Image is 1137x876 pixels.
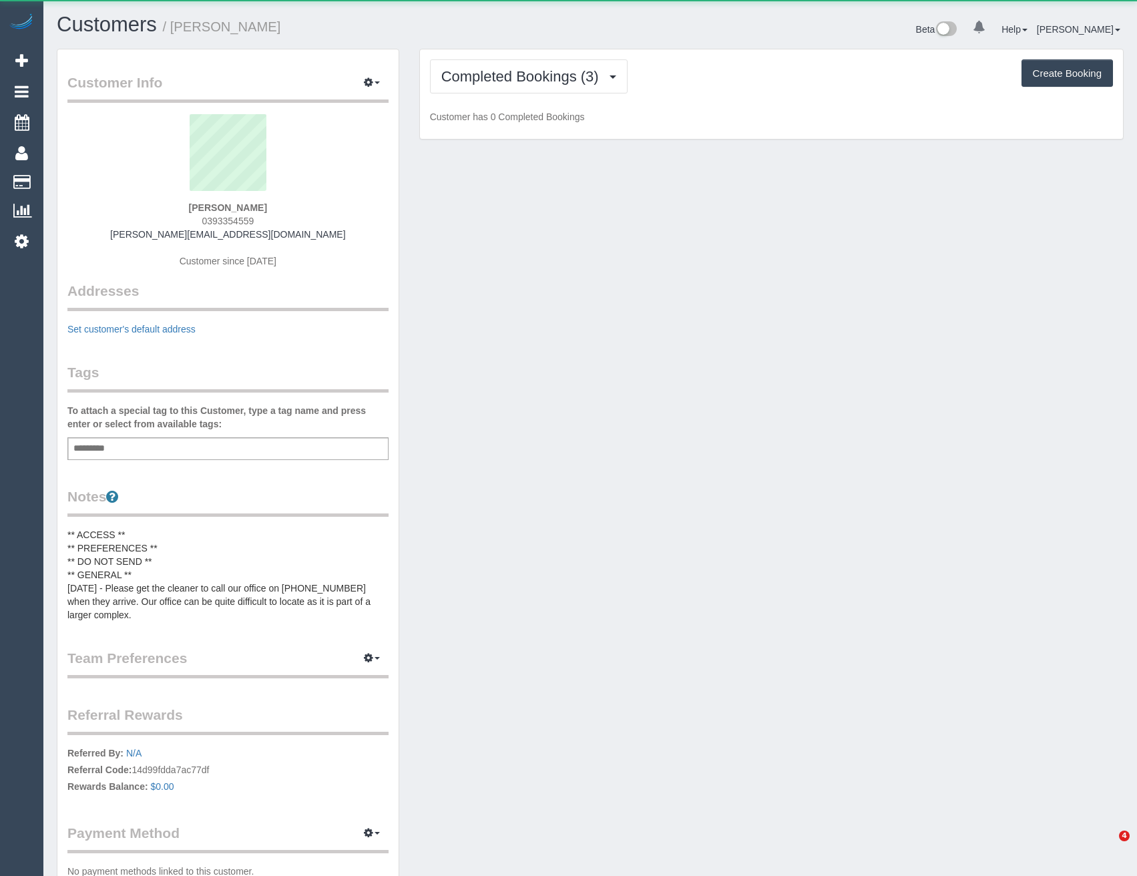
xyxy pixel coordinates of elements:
a: Customers [57,13,157,36]
pre: ** ACCESS ** ** PREFERENCES ** ** DO NOT SEND ** ** GENERAL ** [DATE] - Please get the cleaner to... [67,528,389,622]
button: Create Booking [1021,59,1113,87]
label: Rewards Balance: [67,780,148,793]
button: Completed Bookings (3) [430,59,628,93]
span: 0393354559 [202,216,254,226]
span: Customer since [DATE] [180,256,276,266]
a: Help [1001,24,1028,35]
iframe: Intercom live chat [1092,831,1124,863]
a: N/A [126,748,142,758]
legend: Customer Info [67,73,389,103]
legend: Tags [67,363,389,393]
a: Set customer's default address [67,324,196,335]
label: Referred By: [67,746,124,760]
img: Automaid Logo [8,13,35,32]
legend: Team Preferences [67,648,389,678]
a: [PERSON_NAME][EMAIL_ADDRESS][DOMAIN_NAME] [110,229,345,240]
strong: [PERSON_NAME] [189,202,267,213]
label: Referral Code: [67,763,132,777]
span: 4 [1119,831,1130,841]
span: Completed Bookings (3) [441,68,606,85]
legend: Notes [67,487,389,517]
label: To attach a special tag to this Customer, type a tag name and press enter or select from availabl... [67,404,389,431]
p: 14d99fdda7ac77df [67,746,389,797]
a: $0.00 [151,781,174,792]
legend: Referral Rewards [67,705,389,735]
a: Beta [916,24,957,35]
img: New interface [935,21,957,39]
a: [PERSON_NAME] [1037,24,1120,35]
p: Customer has 0 Completed Bookings [430,110,1113,124]
legend: Payment Method [67,823,389,853]
small: / [PERSON_NAME] [163,19,281,34]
